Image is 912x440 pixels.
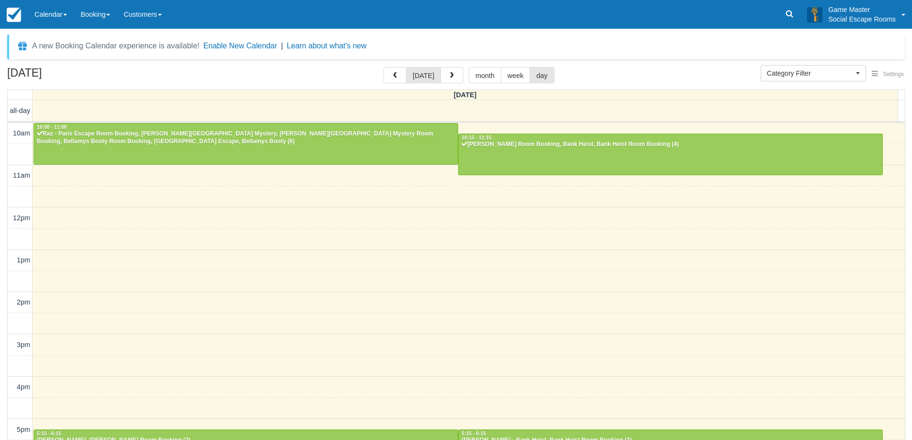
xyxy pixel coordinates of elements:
div: [PERSON_NAME] Room Booking, Bank Heist, Bank Heist Room Booking (4) [461,141,880,148]
span: 11am [13,171,30,179]
span: 1pm [17,256,30,264]
span: 3pm [17,341,30,349]
button: week [501,67,530,83]
p: Game Master [828,5,896,14]
span: Category Filter [767,68,854,78]
div: Raz - Paris Escape Room Booking, [PERSON_NAME][GEOGRAPHIC_DATA] Mystery, [PERSON_NAME][GEOGRAPHIC... [36,130,455,146]
span: | [281,42,283,50]
img: checkfront-main-nav-mini-logo.png [7,8,21,22]
span: 10am [13,129,30,137]
span: 10:15 - 11:15 [462,135,491,140]
a: Learn about what's new [287,42,367,50]
button: Settings [866,68,910,81]
h2: [DATE] [7,67,128,85]
div: A new Booking Calendar experience is available! [32,40,200,52]
p: Social Escape Rooms [828,14,896,24]
span: 4pm [17,383,30,391]
span: 10:00 - 11:00 [37,124,67,130]
a: 10:00 - 11:00Raz - Paris Escape Room Booking, [PERSON_NAME][GEOGRAPHIC_DATA] Mystery, [PERSON_NAM... [34,123,458,165]
img: A3 [807,7,822,22]
button: Enable New Calendar [203,41,277,51]
span: 12pm [13,214,30,222]
span: all-day [10,107,30,114]
button: month [469,67,501,83]
span: 5:15 - 6:15 [37,431,61,436]
span: 5:15 - 6:15 [462,431,486,436]
button: [DATE] [406,67,441,83]
a: 10:15 - 11:15[PERSON_NAME] Room Booking, Bank Heist, Bank Heist Room Booking (4) [458,134,883,176]
span: 2pm [17,298,30,306]
button: day [529,67,554,83]
span: Settings [883,71,904,78]
span: 5pm [17,426,30,433]
span: [DATE] [454,91,477,99]
button: Category Filter [761,65,866,81]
